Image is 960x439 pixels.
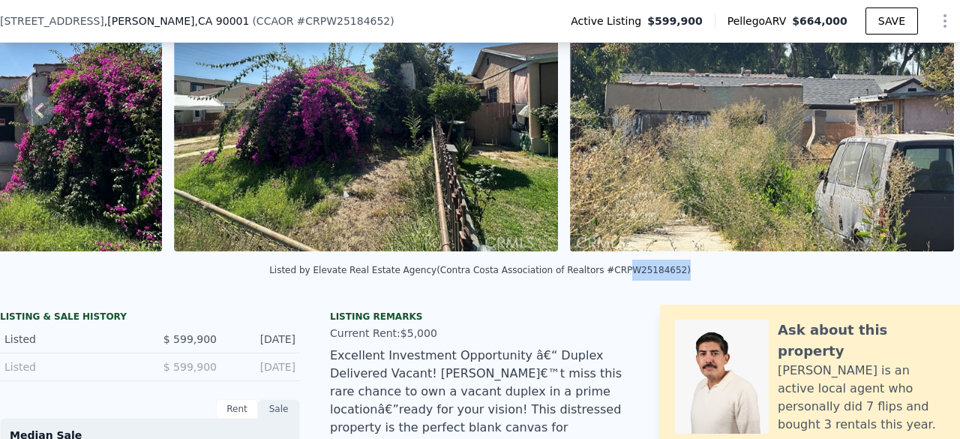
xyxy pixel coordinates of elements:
[163,333,217,345] span: $ 599,900
[216,399,258,419] div: Rent
[104,14,250,29] span: , [PERSON_NAME]
[571,14,647,29] span: Active Listing
[258,399,300,419] div: Sale
[229,359,295,374] div: [DATE]
[865,8,918,35] button: SAVE
[297,15,391,27] span: # CRPW25184652
[778,362,945,434] div: [PERSON_NAME] is an active local agent who personally did 7 flips and bought 3 rentals this year.
[778,320,945,362] div: Ask about this property
[252,14,394,29] div: ( )
[400,327,437,339] span: $5,000
[4,359,138,374] div: Listed
[930,6,960,36] button: Show Options
[195,15,250,27] span: , CA 90001
[792,15,847,27] span: $664,000
[163,361,217,373] span: $ 599,900
[330,311,630,323] div: Listing remarks
[727,14,793,29] span: Pellego ARV
[330,327,400,339] span: Current Rent:
[647,14,703,29] span: $599,900
[256,15,294,27] span: CCAOR
[4,332,138,347] div: Listed
[229,332,295,347] div: [DATE]
[269,265,691,275] div: Listed by Elevate Real Estate Agency (Contra Costa Association of Realtors #CRPW25184652)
